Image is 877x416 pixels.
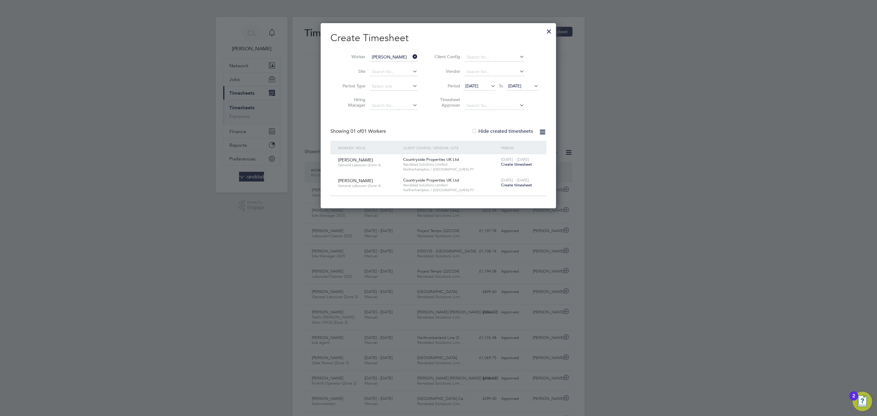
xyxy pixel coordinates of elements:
[433,69,460,74] label: Vendor
[508,83,521,89] span: [DATE]
[464,53,524,62] input: Search for...
[338,97,365,108] label: Hiring Manager
[403,178,459,183] span: Countryside Properties UK Ltd
[853,392,872,411] button: Open Resource Center, 2 new notifications
[403,167,498,172] span: Netherhampton / [GEOGRAPHIC_DATA] P1
[330,32,546,44] h2: Create Timesheet
[464,68,524,76] input: Search for...
[338,54,365,59] label: Worker
[338,178,373,183] span: [PERSON_NAME]
[403,188,498,192] span: Netherhampton / [GEOGRAPHIC_DATA] P1
[338,83,365,89] label: Period Type
[852,396,855,404] div: 2
[471,128,533,134] label: Hide created timesheets
[403,157,459,162] span: Countryside Properties UK Ltd
[338,163,399,167] span: General Labourer (Zone 4)
[370,53,417,62] input: Search for...
[501,182,532,188] span: Create timesheet
[497,82,505,90] span: To
[433,97,460,108] label: Timesheet Approver
[433,54,460,59] label: Client Config
[338,69,365,74] label: Site
[370,68,417,76] input: Search for...
[402,141,499,155] div: Client Config / Vendor / Site
[330,128,387,135] div: Showing
[403,183,498,188] span: Randstad Solutions Limited
[350,128,361,134] span: 01 of
[338,157,373,163] span: [PERSON_NAME]
[465,83,478,89] span: [DATE]
[370,101,417,110] input: Search for...
[403,162,498,167] span: Randstad Solutions Limited
[501,178,529,183] span: [DATE] - [DATE]
[370,82,417,91] input: Select one
[336,141,402,155] div: Worker / Role
[501,157,529,162] span: [DATE] - [DATE]
[501,162,532,167] span: Create timesheet
[350,128,386,134] span: 01 Workers
[338,183,399,188] span: General Labourer (Zone 4)
[433,83,460,89] label: Period
[499,141,540,155] div: Period
[464,101,524,110] input: Search for...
